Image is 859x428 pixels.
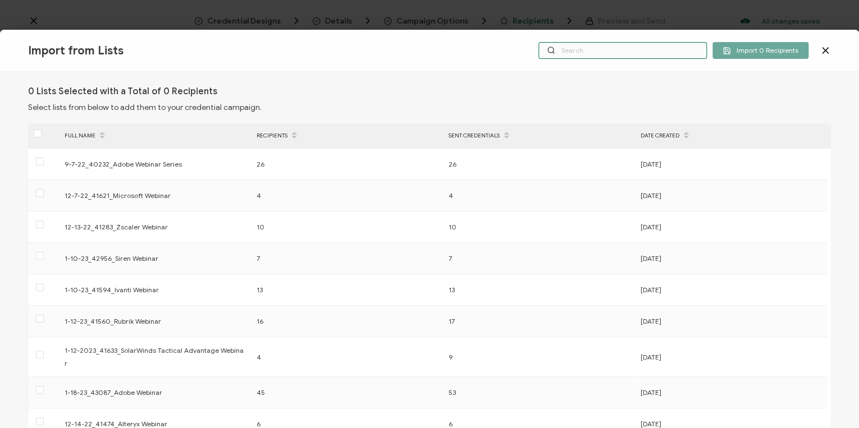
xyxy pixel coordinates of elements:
div: 12-13-22_41283_Zscaler Webinar [59,220,251,233]
span: Import from Lists [28,44,124,58]
div: 1-12-23_41560_Rubrik Webinar [59,315,251,328]
div: 4 [251,189,443,202]
div: [DATE] [635,351,827,363]
div: [DATE] [635,158,827,171]
div: 7 [251,252,443,265]
span: Select lists from below to add them to your credential campaign. [28,103,262,112]
div: [DATE] [635,252,827,265]
div: SENT CREDENTIALS [443,126,635,145]
div: RECIPIENTS [251,126,443,145]
div: FULL NAME [59,126,251,145]
div: 9 [443,351,635,363]
div: 12-7-22_41621_Microsoft Webinar [59,189,251,202]
div: 26 [443,158,635,171]
div: 13 [443,283,635,296]
h1: 0 Lists Selected with a Total of 0 Recipients [28,86,217,97]
span: Import 0 Recipients [723,47,798,55]
div: [DATE] [635,283,827,296]
div: 1-12-2023_41633_SolarWinds Tactical Advantage Webinar [59,344,251,370]
div: 26 [251,158,443,171]
div: 1-10-23_42956_Siren Webinar [59,252,251,265]
div: [DATE] [635,189,827,202]
div: 17 [443,315,635,328]
div: 10 [251,220,443,233]
div: [DATE] [635,386,827,399]
div: 13 [251,283,443,296]
input: Search [538,42,707,59]
div: 4 [251,351,443,363]
div: 1-18-23_43087_Adobe Webinar [59,386,251,399]
iframe: Chat Widget [803,374,859,428]
div: 45 [251,386,443,399]
button: Import 0 Recipients [712,42,808,59]
div: 10 [443,220,635,233]
div: 53 [443,386,635,399]
div: 1-10-23_41594_Ivanti Webinar [59,283,251,296]
div: DATE CREATED [635,126,827,145]
div: 7 [443,252,635,265]
div: 4 [443,189,635,202]
div: 9-7-22_40232_Adobe Webinar Series [59,158,251,171]
div: [DATE] [635,315,827,328]
div: [DATE] [635,220,827,233]
div: 16 [251,315,443,328]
